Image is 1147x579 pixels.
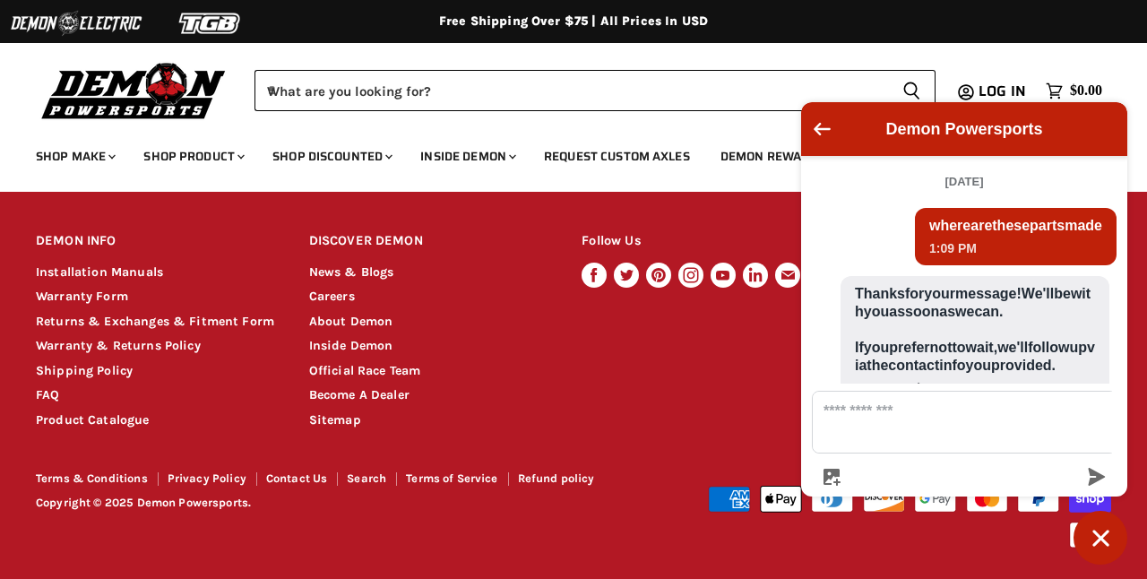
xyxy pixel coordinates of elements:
a: Inside Demon [407,138,527,175]
a: Search [347,471,386,485]
span: Log in [979,80,1026,102]
a: Terms of Service [406,471,497,485]
a: Terms & Conditions [36,471,148,485]
a: Privacy Policy [168,471,246,485]
img: Demon Powersports [36,58,232,122]
a: About Demon [309,314,393,329]
p: Copyright © 2025 Demon Powersports. [36,497,633,510]
a: Shipping Policy [36,363,133,378]
a: Request Custom Axles [530,138,703,175]
a: Contact Us [266,471,328,485]
a: Official Race Team [309,363,421,378]
h2: Follow Us [582,220,821,263]
a: Installation Manuals [36,264,163,280]
span: $0.00 [1070,82,1102,99]
a: Warranty Form [36,289,128,304]
ul: Main menu [22,131,1098,175]
a: Careers [309,289,355,304]
a: Warranty & Returns Policy [36,338,201,353]
a: $0.00 [1037,78,1111,104]
a: Shop Discounted [259,138,403,175]
a: Shop Make [22,138,126,175]
button: Search [888,70,936,111]
a: Log in [970,83,1037,99]
a: FAQ [36,387,59,402]
img: TGB Logo 2 [143,6,278,40]
img: Demon Electric Logo 2 [9,6,143,40]
h2: DEMON INFO [36,220,275,263]
inbox-online-store-chat: Shopify online store chat [796,102,1133,565]
a: Sitemap [309,412,361,428]
a: Become A Dealer [309,387,410,402]
input: When autocomplete results are available use up and down arrows to review and enter to select [254,70,888,111]
a: Inside Demon [309,338,393,353]
a: Refund policy [518,471,595,485]
a: Shop Product [130,138,255,175]
form: Product [254,70,936,111]
nav: Footer [36,472,633,491]
h2: DISCOVER DEMON [309,220,548,263]
a: Product Catalogue [36,412,150,428]
a: Demon Rewards [707,138,839,175]
a: News & Blogs [309,264,394,280]
a: Returns & Exchanges & Fitment Form [36,314,274,329]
